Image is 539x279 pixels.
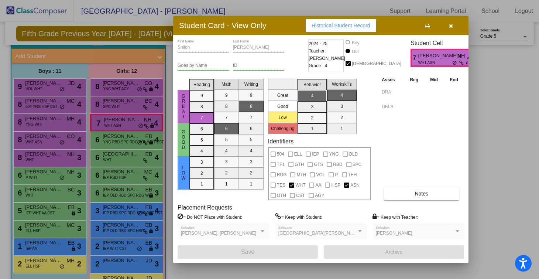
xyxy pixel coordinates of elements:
[178,63,229,68] input: goes by name
[333,160,342,169] span: RBD
[315,181,321,190] span: AA
[315,191,324,200] span: AGY
[178,213,242,221] label: = Do NOT Place with Student:
[309,62,327,69] span: Grade : 4
[180,165,187,181] span: Low
[296,191,305,200] span: CST
[277,160,285,169] span: TF1
[351,40,360,46] div: Boy
[296,170,306,179] span: MTH
[295,160,304,169] span: GTH
[373,213,418,221] label: = Keep with Teacher:
[376,231,412,236] span: [PERSON_NAME]
[382,101,402,112] input: assessment
[309,47,345,62] span: Teacher: [PERSON_NAME]
[181,231,256,236] span: [PERSON_NAME], [PERSON_NAME]
[180,129,187,150] span: Good
[348,170,357,179] span: TEH
[241,249,254,255] span: Save
[316,170,325,179] span: VOL
[309,40,327,47] span: 2024 - 25
[306,19,376,32] button: Historical Student Record
[295,181,305,190] span: WHT
[324,245,464,259] button: Archive
[380,76,404,84] th: Asses
[467,54,474,62] span: 4
[180,93,187,119] span: Great
[418,52,457,60] span: [PERSON_NAME]
[424,76,444,84] th: Mid
[444,76,464,84] th: End
[335,170,338,179] span: P
[277,150,284,159] span: 504
[411,40,475,47] h3: Student Cell
[384,187,459,200] button: Notes
[457,52,467,60] span: NH
[352,59,401,68] span: [DEMOGRAPHIC_DATA]
[350,181,360,190] span: ASN
[268,138,293,145] label: Identifiers
[404,76,424,84] th: Beg
[329,150,339,159] span: YNG
[275,213,322,221] label: = Keep with Student:
[278,231,361,236] span: [GEOGRAPHIC_DATA][PERSON_NAME]
[385,249,403,255] span: Archive
[277,170,287,179] span: RDG
[312,150,319,159] span: IEP
[331,181,340,190] span: HSP
[314,160,323,169] span: GTS
[178,245,318,259] button: Save
[349,150,358,159] span: OLD
[415,191,428,197] span: Notes
[351,48,359,55] div: Girl
[353,160,362,169] span: SPC
[294,150,302,159] span: ELL
[277,181,285,190] span: TES
[382,86,402,98] input: assessment
[178,204,232,211] label: Placement Requests
[277,191,286,200] span: OTH
[412,54,418,62] span: 7
[418,60,453,65] span: WHT ASN
[179,21,267,30] h3: Student Card - View Only
[312,23,370,28] span: Historical Student Record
